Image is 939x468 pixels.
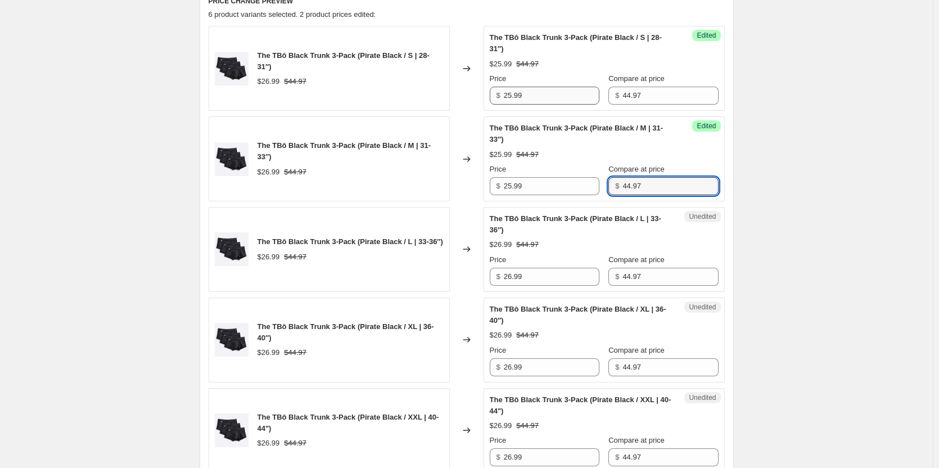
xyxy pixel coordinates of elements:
strike: $44.97 [516,420,539,431]
span: 6 product variants selected. 2 product prices edited: [209,10,376,19]
span: The TBô Black Trunk 3-Pack (Pirate Black / L | 33-36″) [490,214,661,234]
span: The TBô Black Trunk 3-Pack (Pirate Black / XL | 36-40″) [490,305,666,325]
strike: $44.97 [516,330,539,341]
span: $ [615,182,619,190]
span: Unedited [689,303,716,312]
strike: $44.97 [284,76,306,87]
span: $ [496,453,500,461]
span: Price [490,436,507,444]
span: $ [615,363,619,371]
span: The TBô Black Trunk 3-Pack (Pirate Black / S | 28-31″) [258,51,430,71]
span: $ [496,272,500,281]
img: TheTBoTrunk3Pack-Black_80x.jpg [215,413,249,447]
span: Unedited [689,212,716,221]
span: $ [496,363,500,371]
div: $26.99 [258,251,280,263]
strike: $44.97 [516,58,539,70]
span: Price [490,346,507,354]
span: The TBô Black Trunk 3-Pack (Pirate Black / XXL | 40-44") [258,413,439,433]
div: $26.99 [490,420,512,431]
span: $ [615,272,619,281]
span: Price [490,165,507,173]
span: Edited [697,121,716,130]
div: $26.99 [258,76,280,87]
span: Unedited [689,393,716,402]
strike: $44.97 [516,149,539,160]
span: $ [496,182,500,190]
span: The TBô Black Trunk 3-Pack (Pirate Black / L | 33-36″) [258,237,443,246]
div: $26.99 [490,239,512,250]
div: $25.99 [490,149,512,160]
strike: $44.97 [284,347,306,358]
div: $26.99 [490,330,512,341]
div: $26.99 [258,166,280,178]
span: Compare at price [608,165,665,173]
span: The TBô Black Trunk 3-Pack (Pirate Black / XL | 36-40″) [258,322,434,342]
span: $ [496,91,500,100]
span: Compare at price [608,346,665,354]
span: The TBô Black Trunk 3-Pack (Pirate Black / M | 31-33″) [490,124,663,143]
span: Compare at price [608,255,665,264]
span: Edited [697,31,716,40]
strike: $44.97 [284,251,306,263]
span: Compare at price [608,74,665,83]
img: TheTBoTrunk3Pack-Black_80x.jpg [215,323,249,357]
span: $ [615,453,619,461]
strike: $44.97 [284,438,306,449]
strike: $44.97 [284,166,306,178]
img: TheTBoTrunk3Pack-Black_80x.jpg [215,52,249,85]
div: $26.99 [258,438,280,449]
span: Price [490,74,507,83]
img: TheTBoTrunk3Pack-Black_80x.jpg [215,232,249,266]
span: The TBô Black Trunk 3-Pack (Pirate Black / XXL | 40-44") [490,395,671,415]
img: TheTBoTrunk3Pack-Black_80x.jpg [215,142,249,176]
span: Compare at price [608,436,665,444]
span: Price [490,255,507,264]
span: $ [615,91,619,100]
strike: $44.97 [516,239,539,250]
span: The TBô Black Trunk 3-Pack (Pirate Black / M | 31-33″) [258,141,431,161]
span: The TBô Black Trunk 3-Pack (Pirate Black / S | 28-31″) [490,33,662,53]
div: $26.99 [258,347,280,358]
div: $25.99 [490,58,512,70]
